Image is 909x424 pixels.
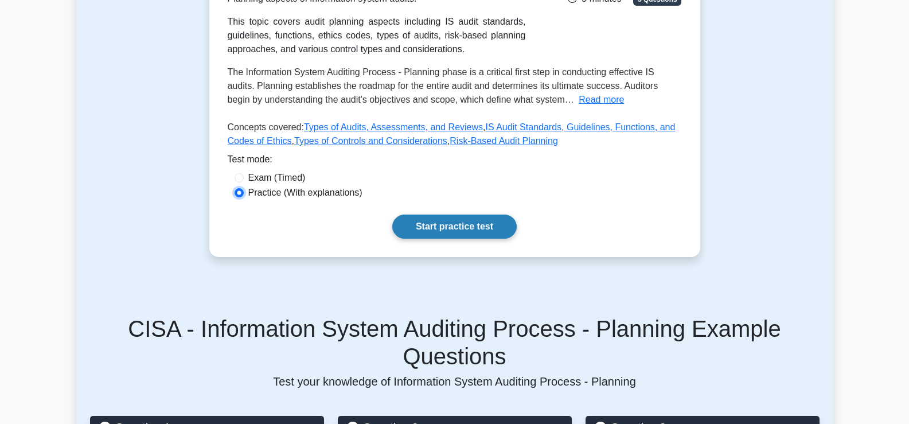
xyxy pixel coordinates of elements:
button: Read more [579,93,624,107]
span: The Information System Auditing Process - Planning phase is a critical first step in conducting e... [228,67,658,104]
div: This topic covers audit planning aspects including IS audit standards, guidelines, functions, eth... [228,15,526,56]
label: Exam (Timed) [248,171,306,185]
div: Test mode: [228,153,682,171]
a: Risk-Based Audit Planning [450,136,558,146]
p: Concepts covered: , , , [228,120,682,153]
a: Types of Audits, Assessments, and Reviews [304,122,483,132]
p: Test your knowledge of Information System Auditing Process - Planning [90,375,820,388]
h5: CISA - Information System Auditing Process - Planning Example Questions [90,315,820,370]
a: Types of Controls and Considerations [294,136,447,146]
a: Start practice test [392,215,517,239]
label: Practice (With explanations) [248,186,362,200]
